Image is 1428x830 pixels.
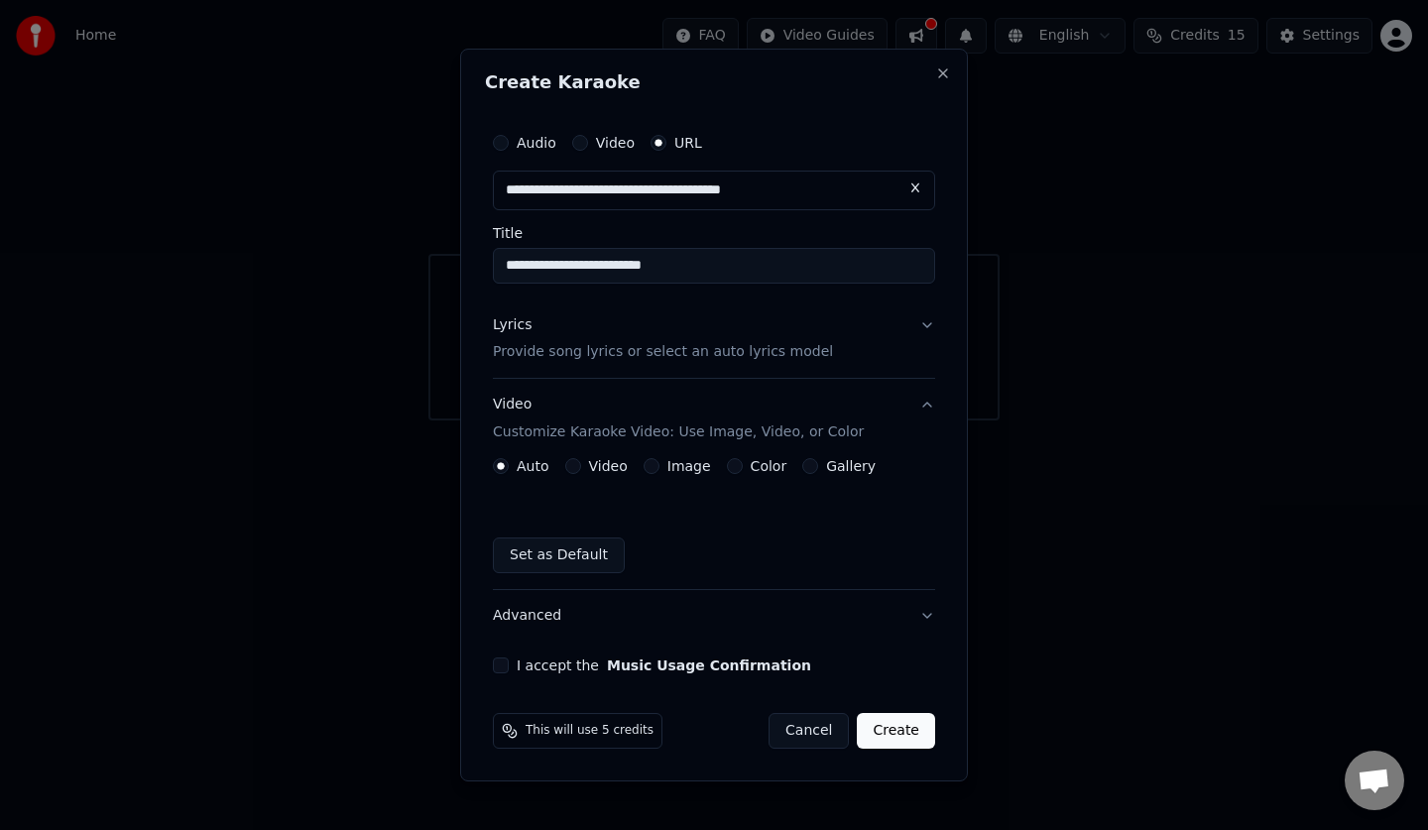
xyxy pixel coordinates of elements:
div: VideoCustomize Karaoke Video: Use Image, Video, or Color [493,458,935,589]
button: Cancel [769,713,849,749]
label: Video [589,459,628,473]
label: Image [667,459,711,473]
button: Advanced [493,590,935,642]
label: Title [493,226,935,240]
label: Video [596,136,635,150]
label: Color [751,459,787,473]
button: LyricsProvide song lyrics or select an auto lyrics model [493,299,935,379]
button: I accept the [607,658,811,672]
label: Gallery [826,459,876,473]
p: Provide song lyrics or select an auto lyrics model [493,343,833,363]
p: Customize Karaoke Video: Use Image, Video, or Color [493,422,864,442]
div: Lyrics [493,315,532,335]
div: Video [493,396,864,443]
label: URL [674,136,702,150]
h2: Create Karaoke [485,73,943,91]
label: Audio [517,136,556,150]
span: This will use 5 credits [526,723,654,739]
button: Set as Default [493,537,625,573]
label: Auto [517,459,549,473]
button: VideoCustomize Karaoke Video: Use Image, Video, or Color [493,380,935,459]
label: I accept the [517,658,811,672]
button: Create [857,713,935,749]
